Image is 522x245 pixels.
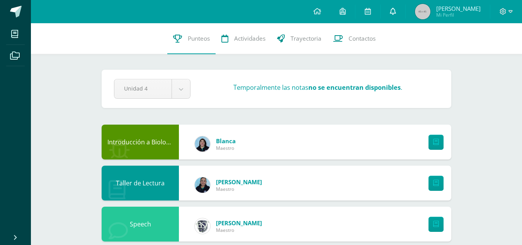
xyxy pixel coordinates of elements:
[216,227,262,233] span: Maestro
[271,23,327,54] a: Trayectoria
[216,178,262,186] a: [PERSON_NAME]
[188,34,210,43] span: Punteos
[102,166,179,200] div: Taller de Lectura
[216,23,271,54] a: Actividades
[216,137,236,145] a: Blanca
[195,177,210,193] img: 9587b11a6988a136ca9b298a8eab0d3f.png
[291,34,321,43] span: Trayectoria
[102,207,179,242] div: Speech
[327,23,381,54] a: Contactos
[349,34,376,43] span: Contactos
[436,5,481,12] span: [PERSON_NAME]
[308,83,401,92] strong: no se encuentran disponibles
[233,83,402,92] h3: Temporalmente las notas .
[415,4,430,19] img: 45x45
[216,219,262,227] a: [PERSON_NAME]
[195,136,210,152] img: 6df1b4a1ab8e0111982930b53d21c0fa.png
[436,12,481,18] span: Mi Perfil
[167,23,216,54] a: Punteos
[234,34,265,43] span: Actividades
[216,145,236,151] span: Maestro
[124,79,162,98] span: Unidad 4
[114,79,190,98] a: Unidad 4
[102,125,179,159] div: Introducción a Biología
[216,186,262,192] span: Maestro
[195,218,210,234] img: cf0f0e80ae19a2adee6cb261b32f5f36.png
